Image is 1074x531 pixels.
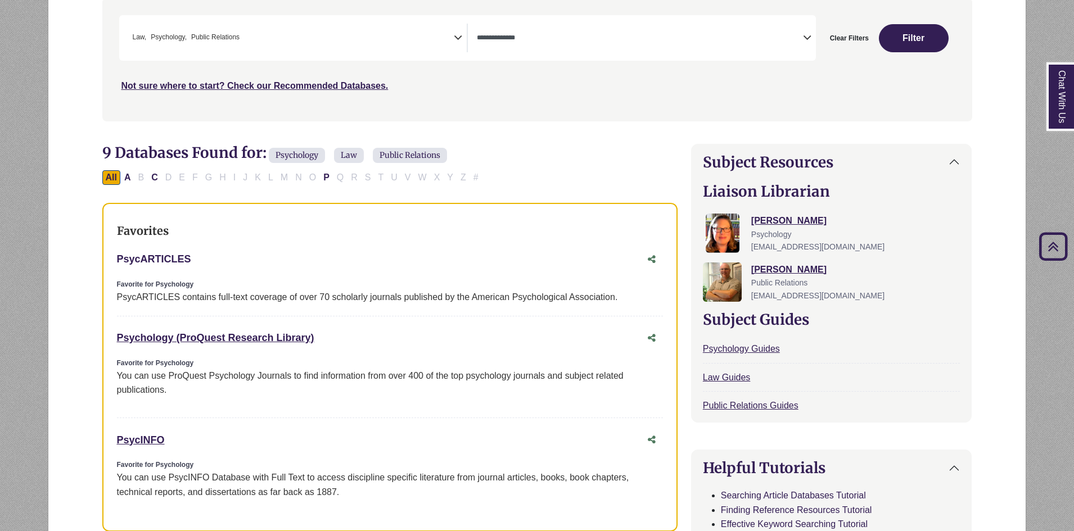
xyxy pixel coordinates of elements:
[640,249,663,270] button: Share this database
[121,170,134,185] button: Filter Results A
[151,32,187,43] span: Psychology
[334,148,364,163] span: Law
[751,291,885,300] span: [EMAIL_ADDRESS][DOMAIN_NAME]
[320,170,333,185] button: Filter Results P
[269,148,325,163] span: Psychology
[703,373,751,382] a: Law Guides
[102,143,267,162] span: 9 Databases Found for:
[117,358,663,369] div: Favorite for Psychology
[703,401,798,410] a: Public Relations Guides
[117,460,663,470] div: Favorite for Psychology
[751,230,792,239] span: Psychology
[721,491,866,500] a: Searching Article Databases Tutorial
[823,24,876,52] button: Clear Filters
[703,262,742,302] img: Nathan Farley
[721,519,868,529] a: Effective Keyword Searching Tutorial
[146,32,187,43] li: Psychology
[1035,239,1071,254] a: Back to Top
[721,505,872,515] a: Finding Reference Resources Tutorial
[117,470,663,499] div: You can use PsycINFO Database with Full Text to access discipline specific literature from journa...
[121,81,389,90] a: Not sure where to start? Check our Recommended Databases.
[191,32,240,43] span: Public Relations
[692,450,972,485] button: Helpful Tutorials
[692,144,972,180] button: Subject Resources
[706,214,739,253] img: Jessica Moore
[117,290,663,305] div: PsycARTICLES contains full-text coverage of over 70 scholarly journals published by the American ...
[117,279,663,290] div: Favorite for Psychology
[879,24,949,52] button: Submit for Search Results
[703,344,780,353] a: Psychology Guides
[242,34,247,43] textarea: Search
[117,434,165,446] a: PsycINFO
[703,183,960,200] h2: Liaison Librarian
[751,216,827,225] a: [PERSON_NAME]
[133,32,147,43] span: Law
[751,278,807,287] span: Public Relations
[117,369,663,397] p: You can use ProQuest Psychology Journals to find information from over 400 of the top psychology ...
[477,34,803,43] textarea: Search
[117,332,314,343] a: Psychology (ProQuest Research Library)
[640,328,663,349] button: Share this database
[373,148,447,163] span: Public Relations
[117,253,191,265] a: PsycARTICLES
[751,242,885,251] span: [EMAIL_ADDRESS][DOMAIN_NAME]
[187,32,240,43] li: Public Relations
[703,311,960,328] h2: Subject Guides
[640,429,663,451] button: Share this database
[117,224,663,238] h3: Favorites
[128,32,147,43] li: Law
[102,172,483,181] div: Alpha-list to filter by first letter of database name
[751,265,827,274] a: [PERSON_NAME]
[148,170,161,185] button: Filter Results C
[102,170,120,185] button: All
